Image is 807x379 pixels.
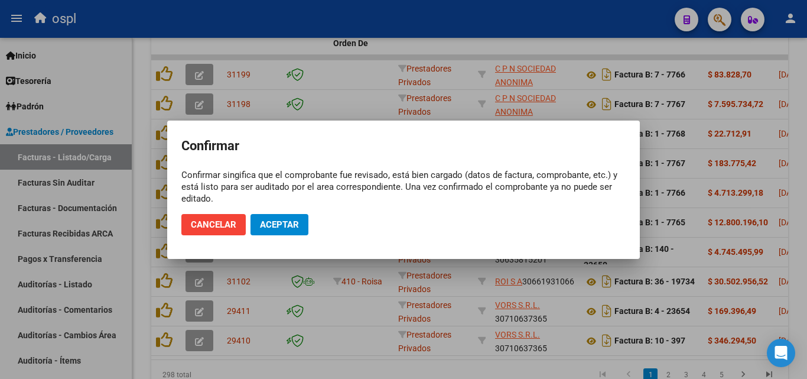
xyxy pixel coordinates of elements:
[181,214,246,235] button: Cancelar
[250,214,308,235] button: Aceptar
[181,169,626,205] div: Confirmar singifica que el comprobante fue revisado, está bien cargado (datos de factura, comprob...
[767,339,795,367] div: Open Intercom Messenger
[260,219,299,230] span: Aceptar
[181,135,626,157] h2: Confirmar
[191,219,236,230] span: Cancelar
